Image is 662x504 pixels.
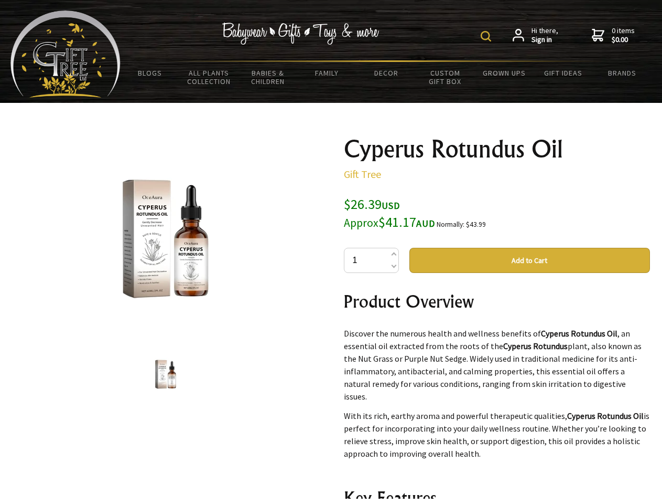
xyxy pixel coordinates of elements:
[474,62,534,84] a: Grown Ups
[10,10,121,98] img: Babyware - Gifts - Toys and more...
[298,62,357,84] a: Family
[84,157,247,321] img: Cyperus Rotundus Oil
[222,23,379,45] img: Babywear - Gifts - Toys & more
[541,328,617,339] strong: Cyperus Rotundus Oil
[180,62,239,92] a: All Plants Collection
[238,62,298,92] a: Babies & Children
[409,248,650,273] button: Add to Cart
[344,195,435,230] span: $26.39 $41.17
[344,167,381,181] a: Gift Tree
[121,62,180,84] a: BLOGS
[344,289,650,314] h2: Product Overview
[146,354,186,394] img: Cyperus Rotundus Oil
[612,35,635,45] strong: $0.00
[344,409,650,460] p: With its rich, earthy aroma and powerful therapeutic qualities, is perfect for incorporating into...
[503,341,568,351] strong: Cyperus Rotundus
[481,31,491,41] img: product search
[416,217,435,229] span: AUD
[513,26,558,45] a: Hi there,Sign in
[416,62,475,92] a: Custom Gift Box
[382,199,400,212] span: USD
[534,62,593,84] a: Gift Ideas
[531,26,558,45] span: Hi there,
[612,26,635,45] span: 0 items
[567,411,644,421] strong: Cyperus Rotundus Oil
[344,216,378,230] small: Approx
[344,327,650,403] p: Discover the numerous health and wellness benefits of , an essential oil extracted from the roots...
[531,35,558,45] strong: Sign in
[437,220,486,229] small: Normally: $43.99
[344,136,650,162] h1: Cyperus Rotundus Oil
[592,26,635,45] a: 0 items$0.00
[356,62,416,84] a: Decor
[593,62,652,84] a: Brands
